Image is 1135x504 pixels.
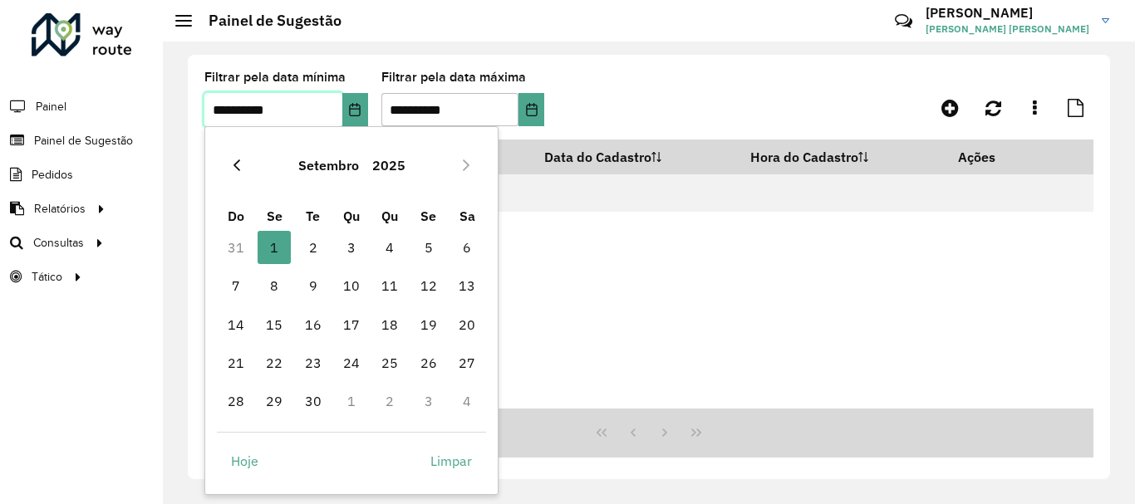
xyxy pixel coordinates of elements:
td: 6 [448,228,486,267]
td: 21 [217,344,255,382]
th: Hora do Cadastro [739,139,946,174]
label: Filtrar pela data máxima [381,67,526,87]
td: 4 [448,382,486,420]
span: 3 [335,231,368,264]
span: Relatórios [34,200,86,218]
td: 13 [448,267,486,305]
span: Painel de Sugestão [34,132,133,149]
td: 29 [255,382,293,420]
td: 17 [332,306,371,344]
td: 31 [217,228,255,267]
td: 25 [371,344,409,382]
span: Sa [459,208,475,224]
td: 26 [410,344,448,382]
span: 12 [412,269,445,302]
button: Choose Year [366,145,412,185]
span: 28 [219,384,253,418]
td: 11 [371,267,409,305]
span: 4 [373,231,406,264]
h2: Painel de Sugestão [192,12,341,30]
td: 10 [332,267,371,305]
span: 26 [412,346,445,379]
span: 20 [450,308,484,341]
td: 3 [410,382,448,420]
td: 20 [448,306,486,344]
span: 22 [258,346,291,379]
span: Consultas [33,234,84,252]
td: 14 [217,306,255,344]
span: 30 [297,384,330,418]
td: 5 [410,228,448,267]
span: 21 [219,346,253,379]
td: 19 [410,306,448,344]
span: Hoje [231,451,258,471]
span: 5 [412,231,445,264]
td: 2 [293,228,332,267]
td: 1 [255,228,293,267]
button: Limpar [416,444,486,477]
span: 15 [258,308,291,341]
span: Tático [32,268,62,286]
span: Limpar [430,451,472,471]
span: 18 [373,308,406,341]
td: 7 [217,267,255,305]
button: Hoje [217,444,273,477]
th: Ações [946,139,1046,174]
span: Te [306,208,320,224]
span: Se [420,208,436,224]
td: 24 [332,344,371,382]
button: Choose Month [292,145,366,185]
span: Qu [381,208,398,224]
h3: [PERSON_NAME] [926,5,1089,21]
span: 11 [373,269,406,302]
td: 1 [332,382,371,420]
td: 28 [217,382,255,420]
div: Choose Date [204,126,499,495]
span: 6 [450,231,484,264]
button: Choose Date [342,93,368,126]
button: Next Month [453,152,479,179]
span: Do [228,208,244,224]
span: 17 [335,308,368,341]
td: 30 [293,382,332,420]
td: 12 [410,267,448,305]
span: 14 [219,308,253,341]
td: 9 [293,267,332,305]
td: 18 [371,306,409,344]
span: Pedidos [32,166,73,183]
span: 10 [335,269,368,302]
span: 16 [297,308,330,341]
span: Painel [36,98,66,115]
td: Nenhum registro encontrado [204,174,1093,212]
span: 19 [412,308,445,341]
span: 25 [373,346,406,379]
button: Choose Date [518,93,544,126]
span: 7 [219,269,253,302]
span: Qu [343,208,360,224]
span: 29 [258,384,291,418]
th: Data do Cadastro [533,139,739,174]
span: [PERSON_NAME] [PERSON_NAME] [926,22,1089,37]
td: 23 [293,344,332,382]
td: 22 [255,344,293,382]
span: 27 [450,346,484,379]
span: 8 [258,269,291,302]
td: 3 [332,228,371,267]
span: 24 [335,346,368,379]
td: 4 [371,228,409,267]
span: 2 [297,231,330,264]
span: 1 [258,231,291,264]
td: 16 [293,306,332,344]
span: 23 [297,346,330,379]
label: Filtrar pela data mínima [204,67,346,87]
td: 15 [255,306,293,344]
button: Previous Month [224,152,250,179]
td: 8 [255,267,293,305]
span: 9 [297,269,330,302]
span: 13 [450,269,484,302]
span: Se [267,208,283,224]
a: Contato Rápido [886,3,921,39]
td: 27 [448,344,486,382]
td: 2 [371,382,409,420]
